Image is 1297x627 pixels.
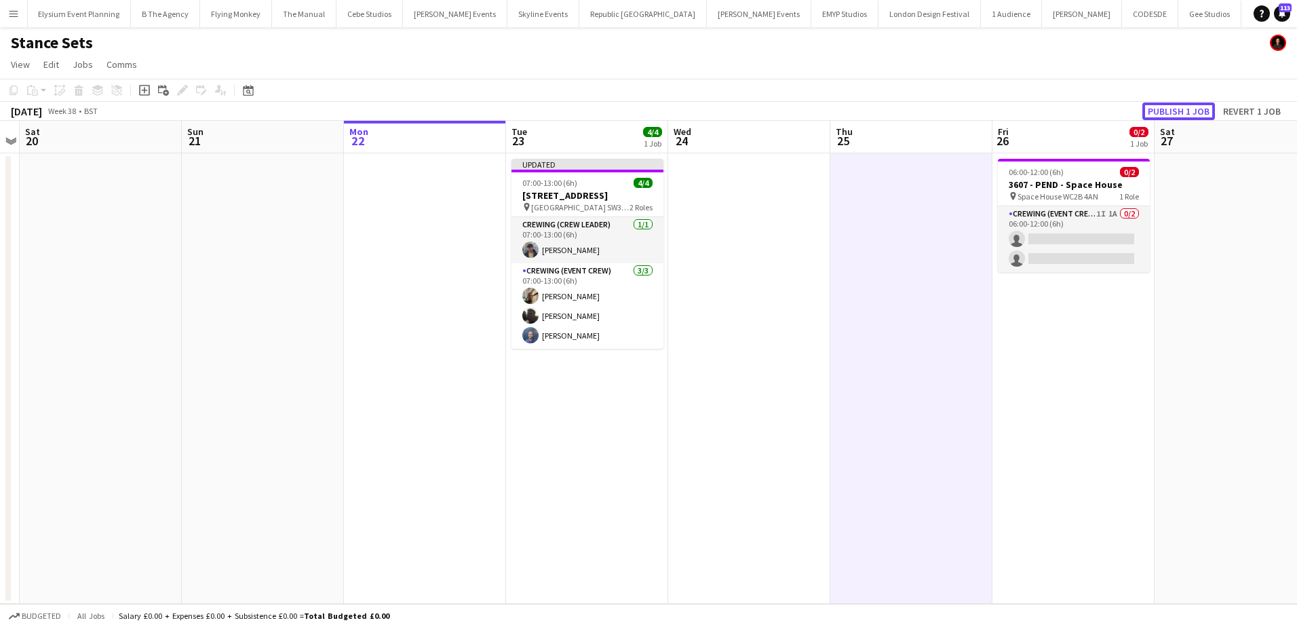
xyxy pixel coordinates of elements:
span: 21 [185,133,204,149]
span: Comms [107,58,137,71]
h1: Stance Sets [11,33,93,53]
span: Thu [836,126,853,138]
app-card-role: Crewing (Crew Leader)1/107:00-13:00 (6h)[PERSON_NAME] [511,217,663,263]
button: [PERSON_NAME] Events [707,1,811,27]
span: Space House WC2B 4AN [1018,191,1098,202]
button: 1 Audience [981,1,1042,27]
a: View [5,56,35,73]
app-job-card: Updated07:00-13:00 (6h)4/4[STREET_ADDRESS] [GEOGRAPHIC_DATA] SW3 4LY2 RolesCrewing (Crew Leader)1... [511,159,663,349]
span: Edit [43,58,59,71]
span: View [11,58,30,71]
div: 1 Job [1130,138,1148,149]
span: Sun [187,126,204,138]
button: London Design Festival [878,1,981,27]
h3: [STREET_ADDRESS] [511,189,663,202]
span: Budgeted [22,611,61,621]
span: 27 [1158,133,1175,149]
button: CODESDE [1122,1,1178,27]
span: 1 Role [1119,191,1139,202]
span: All jobs [75,611,107,621]
div: [DATE] [11,104,42,118]
app-card-role: Crewing (Event Crew)1I1A0/206:00-12:00 (6h) [998,206,1150,272]
span: Jobs [73,58,93,71]
app-job-card: 06:00-12:00 (6h)0/23607 - PEND - Space House Space House WC2B 4AN1 RoleCrewing (Event Crew)1I1A0/... [998,159,1150,272]
span: 07:00-13:00 (6h) [522,178,577,188]
div: Salary £0.00 + Expenses £0.00 + Subsistence £0.00 = [119,611,389,621]
button: Republic [GEOGRAPHIC_DATA] [579,1,707,27]
span: 24 [672,133,691,149]
span: 4/4 [634,178,653,188]
span: 26 [996,133,1009,149]
span: Mon [349,126,368,138]
span: [GEOGRAPHIC_DATA] SW3 4LY [531,202,630,212]
span: 0/2 [1129,127,1148,137]
button: [PERSON_NAME] [1042,1,1122,27]
span: Fri [998,126,1009,138]
button: EMYP Studios [811,1,878,27]
app-card-role: Crewing (Event Crew)3/307:00-13:00 (6h)[PERSON_NAME][PERSON_NAME][PERSON_NAME] [511,263,663,349]
button: Elysium Event Planning [27,1,131,27]
span: Tue [511,126,527,138]
a: Edit [38,56,64,73]
div: Updated [511,159,663,170]
span: Wed [674,126,691,138]
button: Cebe Studios [336,1,403,27]
span: Sat [1160,126,1175,138]
span: 113 [1279,3,1292,12]
button: Gee Studios [1178,1,1241,27]
div: 1 Job [644,138,661,149]
span: Sat [25,126,40,138]
span: 4/4 [643,127,662,137]
button: Budgeted [7,609,63,624]
button: Publish 1 job [1142,102,1215,120]
a: Comms [101,56,142,73]
span: Total Budgeted £0.00 [304,611,389,621]
button: Skyline Events [507,1,579,27]
span: Week 38 [45,106,79,116]
button: The Manual [272,1,336,27]
button: Flying Monkey [200,1,272,27]
a: Jobs [67,56,98,73]
span: 06:00-12:00 (6h) [1009,167,1064,177]
button: Revert 1 job [1218,102,1286,120]
span: 0/2 [1120,167,1139,177]
app-user-avatar: Ash Grimmer [1270,35,1286,51]
div: BST [84,106,98,116]
h3: 3607 - PEND - Space House [998,178,1150,191]
span: 20 [23,133,40,149]
span: 25 [834,133,853,149]
span: 23 [509,133,527,149]
button: B The Agency [131,1,200,27]
a: 113 [1274,5,1290,22]
button: [PERSON_NAME] Events [403,1,507,27]
span: 22 [347,133,368,149]
span: 2 Roles [630,202,653,212]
